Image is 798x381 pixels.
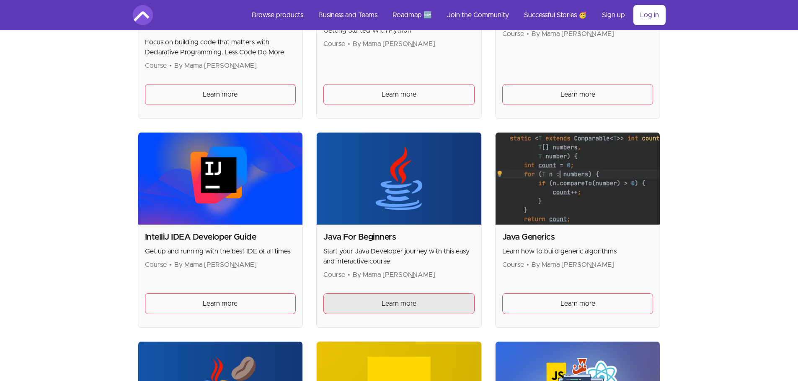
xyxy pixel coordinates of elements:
[496,133,660,225] img: Product image for Java Generics
[502,231,653,243] h2: Java Generics
[323,84,475,105] a: Learn more
[353,41,435,47] span: By Mama [PERSON_NAME]
[323,271,345,278] span: Course
[502,31,524,37] span: Course
[517,5,594,25] a: Successful Stories 🥳
[245,5,310,25] a: Browse products
[595,5,632,25] a: Sign up
[138,133,303,225] img: Product image for IntelliJ IDEA Developer Guide
[145,293,296,314] a: Learn more
[560,299,595,309] span: Learn more
[203,89,238,100] span: Learn more
[145,261,167,268] span: Course
[386,5,439,25] a: Roadmap 🆕
[145,84,296,105] a: Learn more
[502,84,653,105] a: Learn more
[145,37,296,57] p: Focus on building code that matters with Declarative Programming. Less Code Do More
[323,231,475,243] h2: Java For Beginners
[532,31,614,37] span: By Mama [PERSON_NAME]
[145,62,167,69] span: Course
[532,261,614,268] span: By Mama [PERSON_NAME]
[348,271,350,278] span: •
[440,5,516,25] a: Join the Community
[245,5,666,25] nav: Main
[502,261,524,268] span: Course
[145,231,296,243] h2: IntelliJ IDEA Developer Guide
[353,271,435,278] span: By Mama [PERSON_NAME]
[312,5,384,25] a: Business and Teams
[560,89,595,100] span: Learn more
[133,5,153,25] img: Amigoscode logo
[323,246,475,266] p: Start your Java Developer journey with this easy and interactive course
[382,89,416,100] span: Learn more
[203,299,238,309] span: Learn more
[317,133,481,225] img: Product image for Java For Beginners
[323,293,475,314] a: Learn more
[169,261,172,268] span: •
[502,293,653,314] a: Learn more
[169,62,172,69] span: •
[348,41,350,47] span: •
[633,5,666,25] a: Log in
[145,246,296,256] p: Get up and running with the best IDE of all times
[527,31,529,37] span: •
[527,261,529,268] span: •
[174,62,257,69] span: By Mama [PERSON_NAME]
[323,41,345,47] span: Course
[502,246,653,256] p: Learn how to build generic algorithms
[382,299,416,309] span: Learn more
[174,261,257,268] span: By Mama [PERSON_NAME]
